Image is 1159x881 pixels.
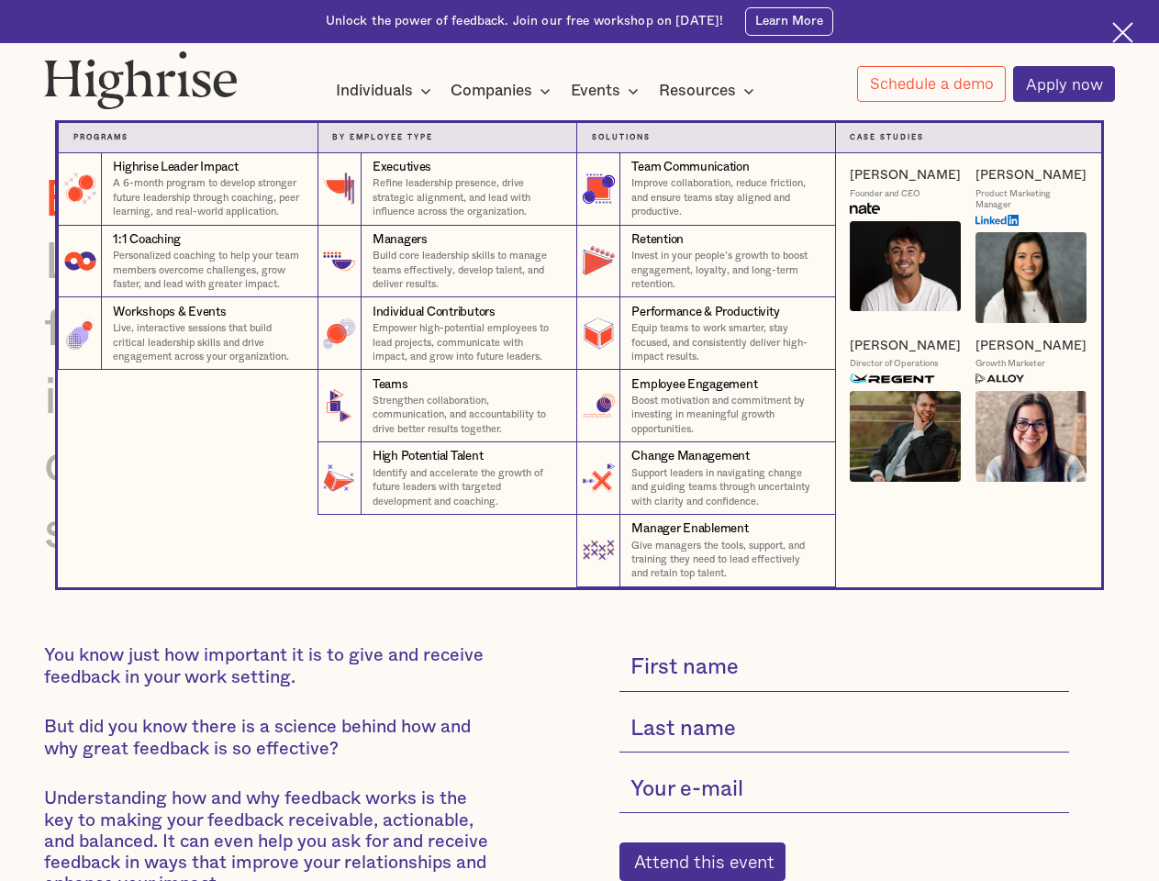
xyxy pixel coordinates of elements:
div: Teams [373,376,408,394]
div: Workshops & Events [113,304,226,321]
form: current-single-event-subscribe-form [619,645,1070,880]
input: Your e-mail [619,767,1070,814]
a: Employee EngagementBoost motivation and commitment by investing in meaningful growth opportunities. [576,370,835,442]
div: Individuals [336,80,413,102]
p: Invest in your people’s growth to boost engagement, loyalty, and long-term retention. [631,249,819,291]
strong: By Employee Type [332,134,433,141]
a: [PERSON_NAME] [975,167,1087,184]
a: Workshops & EventsLive, interactive sessions that build critical leadership skills and drive enga... [58,297,317,370]
div: 1:1 Coaching [113,231,181,249]
p: Empower high-potential employees to lead projects, communicate with impact, and grow into future ... [373,321,562,363]
input: Attend this event [619,842,786,881]
a: ManagersBuild core leadership skills to manage teams effectively, develop talent, and deliver res... [318,226,576,298]
div: Managers [373,231,428,249]
a: Team CommunicationImprove collaboration, reduce friction, and ensure teams stay aligned and produ... [576,153,835,226]
a: [PERSON_NAME] [850,167,961,184]
a: Highrise Leader ImpactA 6-month program to develop stronger future leadership through coaching, p... [58,153,317,226]
div: Resources [659,80,760,102]
a: 1:1 CoachingPersonalized coaching to help your team members overcome challenges, grow faster, and... [58,226,317,298]
nav: Companies [28,94,1130,586]
p: Refine leadership presence, drive strategic alignment, and lead with influence across the organiz... [373,176,562,218]
a: Manager EnablementGive managers the tools, support, and training they need to lead effectively an... [576,515,835,587]
div: Director of Operations [850,358,939,370]
p: Equip teams to work smarter, stay focused, and consistently deliver high-impact results. [631,321,819,363]
a: Performance & ProductivityEquip teams to work smarter, stay focused, and consistently deliver hig... [576,297,835,370]
strong: Case Studies [850,134,924,141]
p: Build core leadership skills to manage teams effectively, develop talent, and deliver results. [373,249,562,291]
div: Manager Enablement [631,520,748,538]
p: Strengthen collaboration, communication, and accountability to drive better results together. [373,394,562,436]
a: Apply now [1013,66,1115,102]
div: Events [571,80,644,102]
div: Resources [659,80,736,102]
a: Change ManagementSupport leaders in navigating change and guiding teams through uncertainty with ... [576,442,835,515]
div: Companies [451,80,532,102]
div: Founder and CEO [850,188,920,200]
p: Identify and accelerate the growth of future leaders with targeted development and coaching. [373,466,562,508]
p: Live, interactive sessions that build critical leadership skills and drive engagement across your... [113,321,302,363]
p: A 6-month program to develop stronger future leadership through coaching, peer learning, and real... [113,176,302,218]
p: Personalized coaching to help your team members overcome challenges, grow faster, and lead with g... [113,249,302,291]
a: Schedule a demo [857,66,1006,102]
p: But did you know there is a science behind how and why great feedback is so effective? [44,717,489,759]
div: Events [571,80,620,102]
p: Give managers the tools, support, and training they need to lead effectively and retain top talent. [631,539,819,581]
input: First name [619,645,1070,692]
div: Highrise Leader Impact [113,159,238,176]
div: Unlock the power of feedback. Join our free workshop on [DATE]! [326,13,724,30]
strong: Programs [73,134,128,141]
a: RetentionInvest in your people’s growth to boost engagement, loyalty, and long-term retention. [576,226,835,298]
p: Support leaders in navigating change and guiding teams through uncertainty with clarity and confi... [631,466,819,508]
a: [PERSON_NAME] [850,338,961,354]
div: High Potential Talent [373,448,483,465]
div: Individual Contributors [373,304,496,321]
div: Growth Marketer [975,358,1045,370]
div: Team Communication [631,159,749,176]
div: Companies [451,80,556,102]
strong: Solutions [592,134,651,141]
div: Individuals [336,80,437,102]
input: Last name [619,707,1070,753]
a: Individual ContributorsEmpower high-potential employees to lead projects, communicate with impact... [318,297,576,370]
div: Performance & Productivity [631,304,779,321]
a: ExecutivesRefine leadership presence, drive strategic alignment, and lead with influence across t... [318,153,576,226]
a: Learn More [745,7,833,36]
a: High Potential TalentIdentify and accelerate the growth of future leaders with targeted developme... [318,442,576,515]
img: Highrise logo [44,50,238,109]
div: Change Management [631,448,749,465]
p: Boost motivation and commitment by investing in meaningful growth opportunities. [631,394,819,436]
div: Executives [373,159,431,176]
a: [PERSON_NAME] [975,338,1087,354]
a: TeamsStrengthen collaboration, communication, and accountability to drive better results together. [318,370,576,442]
div: Retention [631,231,684,249]
img: Cross icon [1112,22,1133,43]
p: You know just how important it is to give and receive feedback in your work setting. [44,645,489,687]
p: Improve collaboration, reduce friction, and ensure teams stay aligned and productive. [631,176,819,218]
div: Employee Engagement [631,376,757,394]
div: Product Marketing Manager [975,188,1087,211]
